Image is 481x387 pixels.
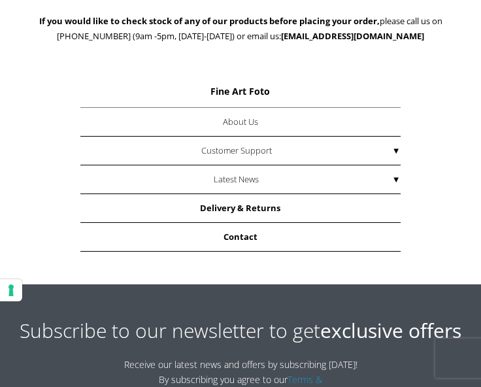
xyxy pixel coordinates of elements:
a: Customer Support [80,137,400,165]
a: Contact [80,223,400,252]
a: Delivery & Returns [80,194,400,223]
a: [EMAIL_ADDRESS][DOMAIN_NAME] [281,30,424,42]
strong: If you would like to check stock of any of our products before placing your order, [39,15,380,27]
a: About Us [80,108,400,137]
p: please call us on [PHONE_NUMBER] (9am -5pm, [DATE]-[DATE]) or email us: [12,14,469,44]
strong: exclusive offers [320,317,461,344]
a: Latest News [80,165,400,194]
h2: Subscribe to our newsletter to get [12,317,469,344]
h3: Fine Art Foto [80,85,400,97]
